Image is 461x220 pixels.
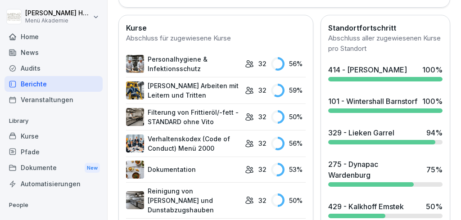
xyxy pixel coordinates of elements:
div: 414 - [PERSON_NAME] [328,64,407,75]
p: Menü Akademie [25,18,91,24]
a: 101 - Wintershall Barnstorf100% [325,92,446,117]
a: Berichte [5,76,103,92]
p: 32 [258,59,267,68]
p: 32 [258,139,267,148]
a: Filterung von Frittieröl/-fett - STANDARD ohne Vito [126,108,240,126]
a: Personalhygiene & Infektionsschutz [126,54,240,73]
div: Abschluss aller zugewiesenen Kurse pro Standort [328,33,443,54]
div: New [85,163,100,173]
div: 75 % [426,164,443,175]
img: hh3kvobgi93e94d22i1c6810.png [126,135,144,153]
div: Dokumente [5,160,103,176]
a: Pfade [5,144,103,160]
div: 50 % [271,110,306,124]
p: [PERSON_NAME] Hemmen [25,9,91,17]
a: 275 - Dynapac Wardenburg75% [325,155,446,190]
div: 59 % [271,84,306,97]
img: lnrteyew03wyeg2dvomajll7.png [126,108,144,126]
a: [PERSON_NAME] Arbeiten mit Leitern und Tritten [126,81,240,100]
a: Kurse [5,128,103,144]
div: 429 - Kalkhoff Emstek [328,201,404,212]
img: tq1iwfpjw7gb8q143pboqzza.png [126,55,144,73]
div: 100 % [422,64,443,75]
p: Library [5,114,103,128]
div: 101 - Wintershall Barnstorf [328,96,417,107]
a: Home [5,29,103,45]
a: DokumenteNew [5,160,103,176]
p: People [5,198,103,212]
div: 275 - Dynapac Wardenburg [328,159,422,180]
a: 414 - [PERSON_NAME]100% [325,61,446,85]
div: 56 % [271,137,306,150]
a: 329 - Lieken Garrel94% [325,124,446,148]
p: 32 [258,165,267,174]
img: jg117puhp44y4en97z3zv7dk.png [126,161,144,179]
a: Reinigung von [PERSON_NAME] und Dunstabzugshauben [126,186,240,215]
div: Abschluss für zugewiesene Kurse [126,33,306,44]
p: 32 [258,112,267,121]
a: Automatisierungen [5,176,103,192]
div: 50 % [271,193,306,207]
div: 53 % [271,163,306,176]
div: 329 - Lieken Garrel [328,127,394,138]
h2: Kurse [126,22,306,33]
div: 100 % [422,96,443,107]
div: 94 % [426,127,443,138]
img: v7bxruicv7vvt4ltkcopmkzf.png [126,81,144,99]
a: Veranstaltungen [5,92,103,108]
p: 32 [258,85,267,95]
p: 32 [258,196,267,205]
div: 56 % [271,57,306,71]
div: 50 % [426,201,443,212]
a: Audits [5,60,103,76]
a: Dokumentation [126,161,240,179]
a: Verhaltenskodex (Code of Conduct) Menü 2000 [126,134,240,153]
h2: Standortfortschritt [328,22,443,33]
img: mfnj94a6vgl4cypi86l5ezmw.png [126,191,144,209]
a: News [5,45,103,60]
